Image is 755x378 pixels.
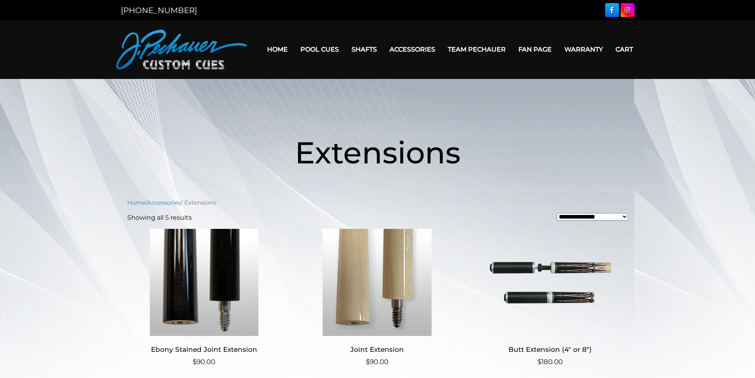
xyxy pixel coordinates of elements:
[366,358,388,366] bdi: 90.00
[127,229,281,336] img: Ebony Stained Joint Extension
[294,39,345,59] a: Pool Cues
[300,229,454,367] a: Joint Extension $90.00
[383,39,442,59] a: Accessories
[473,229,627,367] a: Butt Extension (4″ or 8″) $180.00
[442,39,512,59] a: Team Pechauer
[473,342,627,357] h2: Butt Extension (4″ or 8″)
[127,213,192,223] p: Showing all 5 results
[295,134,461,171] span: Extensions
[300,229,454,336] img: Joint Extension
[127,199,145,206] a: Home
[127,229,281,367] a: Ebony Stained Joint Extension $90.00
[193,358,215,366] bdi: 90.00
[558,39,609,59] a: Warranty
[300,342,454,357] h2: Joint Extension
[116,30,247,69] img: Pechauer Custom Cues
[366,358,370,366] span: $
[147,199,181,206] a: Accessories
[512,39,558,59] a: Fan Page
[345,39,383,59] a: Shafts
[127,198,628,207] nav: Breadcrumb
[193,358,197,366] span: $
[537,358,541,366] span: $
[537,358,563,366] bdi: 180.00
[473,229,627,336] img: Butt Extension (4" or 8")
[261,39,294,59] a: Home
[121,6,197,15] a: [PHONE_NUMBER]
[127,342,281,357] h2: Ebony Stained Joint Extension
[557,213,628,221] select: Shop order
[609,39,639,59] a: Cart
